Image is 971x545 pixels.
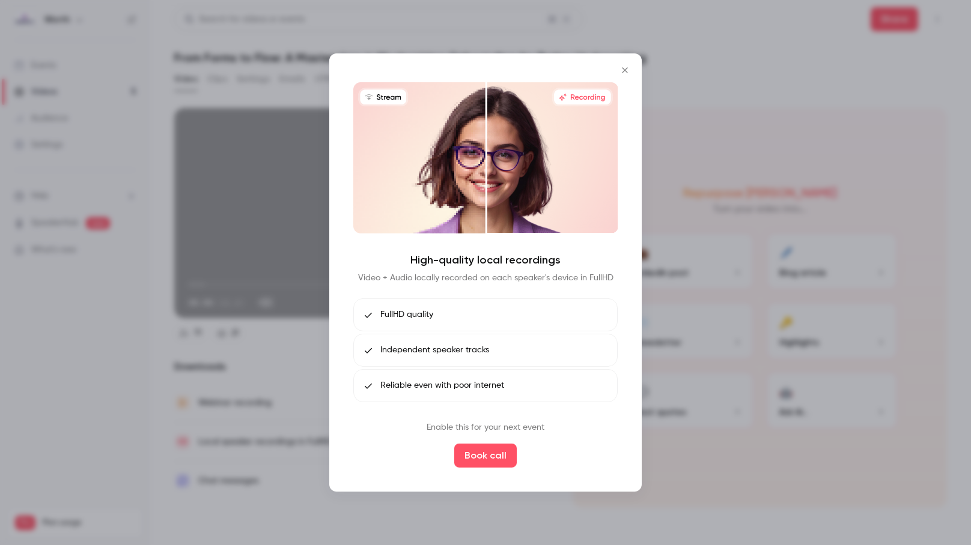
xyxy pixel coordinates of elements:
[410,253,561,267] h4: High-quality local recordings
[380,344,489,357] span: Independent speaker tracks
[427,421,544,434] p: Enable this for your next event
[613,58,637,82] button: Close
[380,379,504,392] span: Reliable even with poor internet
[358,272,613,284] p: Video + Audio locally recorded on each speaker's device in FullHD
[454,444,517,468] button: Book call
[380,309,433,321] span: FullHD quality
